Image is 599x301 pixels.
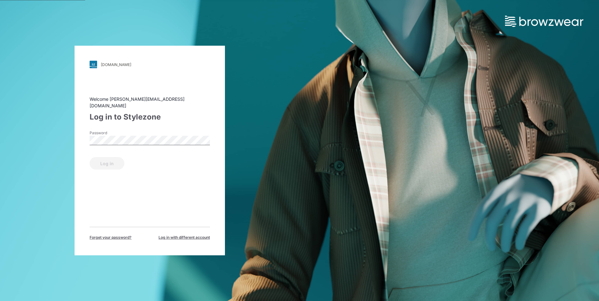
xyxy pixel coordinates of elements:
div: Log in to Stylezone [90,111,210,123]
span: Log in with different account [159,235,210,240]
div: Welcome [PERSON_NAME][EMAIL_ADDRESS][DOMAIN_NAME] [90,96,210,109]
div: [DOMAIN_NAME] [101,62,131,67]
img: browzwear-logo.73288ffb.svg [505,16,583,27]
img: svg+xml;base64,PHN2ZyB3aWR0aD0iMjgiIGhlaWdodD0iMjgiIHZpZXdCb3g9IjAgMCAyOCAyOCIgZmlsbD0ibm9uZSIgeG... [90,61,97,68]
span: Forget your password? [90,235,132,240]
label: Password [90,130,133,136]
a: [DOMAIN_NAME] [90,61,210,68]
